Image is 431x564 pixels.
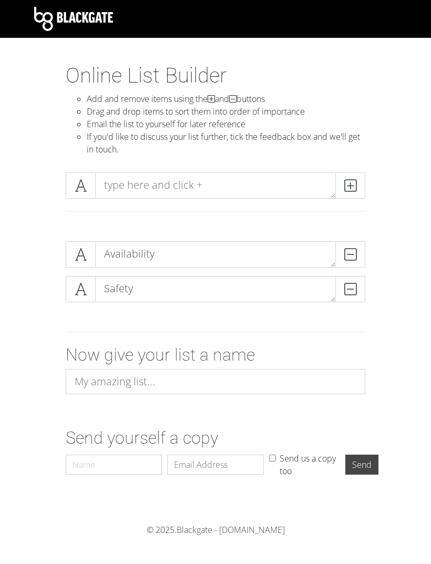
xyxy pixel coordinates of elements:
li: Add and remove items using the and buttons [87,93,365,105]
a: Blackgate - [DOMAIN_NAME] [177,524,285,536]
input: Name [66,455,162,475]
input: My amazing list... [66,369,365,394]
div: © 2025. [34,524,397,536]
input: Send [345,455,378,475]
h2: Now give your list a name [66,345,365,365]
li: If you'd like to discuss your list further, tick the feedback box and we'll get in touch. [87,130,365,156]
h1: Online List Builder [66,63,365,88]
input: Email Address [167,455,263,475]
img: Blackgate [34,7,113,31]
li: Email the list to yourself for later reference [87,118,365,130]
li: Drag and drop items to sort them into order of importance [87,105,365,118]
label: Send us a copy too [280,452,340,477]
h2: Send yourself a copy [66,428,365,448]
